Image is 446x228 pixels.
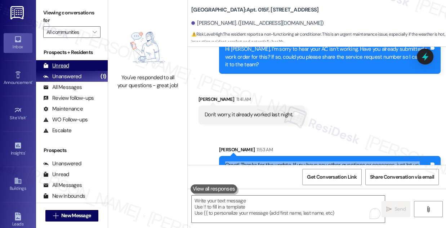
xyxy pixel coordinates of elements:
[370,173,434,181] span: Share Conversation via email
[425,206,431,212] i: 
[235,95,251,103] div: 11:41 AM
[43,171,69,178] div: Unread
[199,95,305,106] div: [PERSON_NAME]
[53,213,58,219] i: 
[192,196,385,223] textarea: To enrich screen reader interactions, please activate Accessibility in Grammarly extension settings
[43,62,69,70] div: Unread
[10,6,25,19] img: ResiDesk Logo
[116,74,179,89] div: You've responded to all your questions - great job!
[32,79,33,84] span: •
[43,94,94,102] div: Review follow-ups
[26,114,27,119] span: •
[386,206,392,212] i: 
[191,31,446,46] span: : The resident reports a non-functioning air conditioner. This is an urgent maintenance issue, es...
[36,49,108,56] div: Prospects + Residents
[36,147,108,154] div: Prospects
[43,73,81,80] div: Unanswered
[302,169,361,185] button: Get Conversation Link
[225,161,429,177] div: Great! Thanks for the update. If you have any other questions or concerns, just let us know. Have...
[394,205,406,213] span: Send
[4,139,32,159] a: Insights •
[191,31,222,37] strong: ⚠️ Risk Level: High
[4,33,32,53] a: Inbox
[382,201,410,217] button: Send
[225,45,429,68] div: Hi [PERSON_NAME], I’m sorry to hear your AC isn’t working. Have you already submitted a work orde...
[4,104,32,124] a: Site Visit •
[365,169,439,185] button: Share Conversation via email
[43,105,83,113] div: Maintenance
[219,146,441,156] div: [PERSON_NAME]
[117,25,178,71] img: empty-state
[43,127,71,134] div: Escalate
[93,29,97,35] i: 
[43,160,81,167] div: Unanswered
[191,6,318,14] b: [GEOGRAPHIC_DATA]: Apt. 015F, [STREET_ADDRESS]
[43,84,82,91] div: All Messages
[43,116,88,124] div: WO Follow-ups
[99,71,108,82] div: (1)
[43,7,101,26] label: Viewing conversations for
[205,111,293,119] div: Don't worry, it already worked last night.
[4,175,32,194] a: Buildings
[46,26,89,38] input: All communities
[43,192,85,200] div: New Inbounds
[45,210,99,222] button: New Message
[255,146,273,153] div: 11:53 AM
[43,182,82,189] div: All Messages
[307,173,357,181] span: Get Conversation Link
[61,212,91,219] span: New Message
[191,19,324,27] div: [PERSON_NAME]. ([EMAIL_ADDRESS][DOMAIN_NAME])
[25,149,26,155] span: •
